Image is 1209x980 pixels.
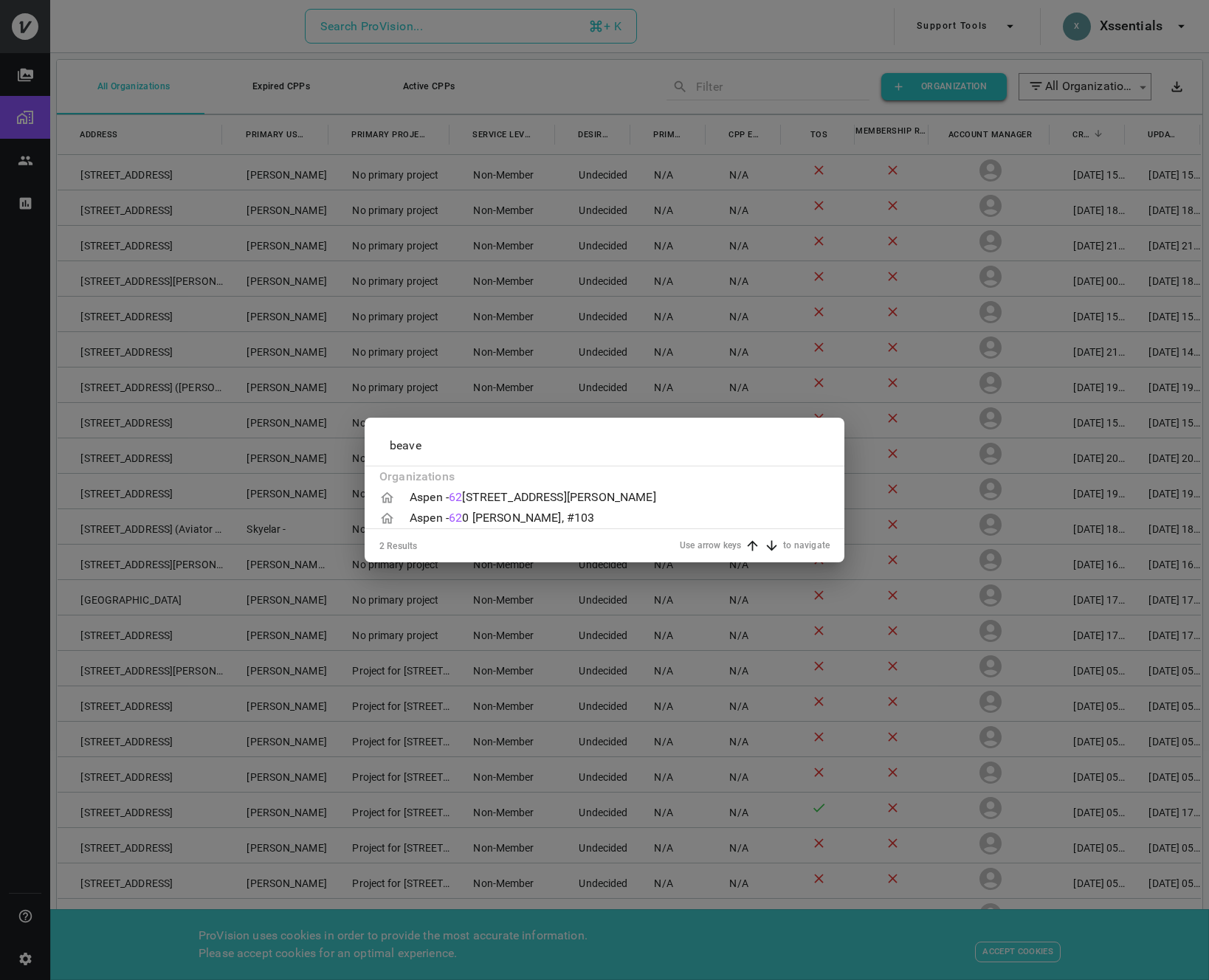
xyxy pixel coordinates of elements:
[379,424,830,466] input: Search ProVision...
[410,509,449,527] div: Aspen -
[410,489,449,506] div: Aspen -
[462,489,655,506] div: [STREET_ADDRESS][PERSON_NAME]
[379,511,395,526] svg: Xssentials Residential
[379,529,417,562] div: 2 Results
[379,490,395,505] svg: Xssentials Residential
[449,489,462,506] div: 62
[365,466,844,487] div: Organizations
[449,509,462,527] div: 62
[680,538,741,553] div: Use arrow keys
[783,538,830,553] div: to navigate
[462,509,594,527] div: 0 [PERSON_NAME], #103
